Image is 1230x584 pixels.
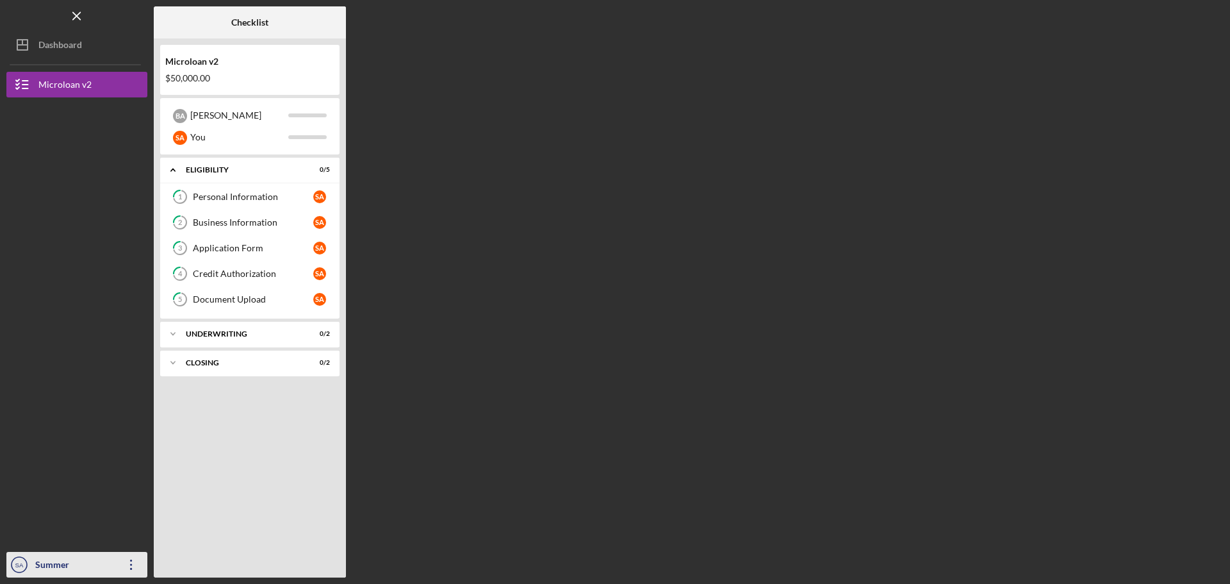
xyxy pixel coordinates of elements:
[173,131,187,145] div: S A
[165,56,334,67] div: Microloan v2
[193,269,313,279] div: Credit Authorization
[173,109,187,123] div: B A
[193,192,313,202] div: Personal Information
[15,562,24,569] text: SA
[167,287,333,312] a: 5Document UploadSA
[6,32,147,58] button: Dashboard
[307,166,330,174] div: 0 / 5
[178,193,182,201] tspan: 1
[190,126,288,148] div: You
[178,244,182,253] tspan: 3
[190,104,288,126] div: [PERSON_NAME]
[313,242,326,254] div: S A
[307,359,330,367] div: 0 / 2
[186,359,298,367] div: Closing
[193,217,313,228] div: Business Information
[193,294,313,305] div: Document Upload
[313,293,326,306] div: S A
[178,296,182,304] tspan: 5
[313,216,326,229] div: S A
[178,219,182,227] tspan: 2
[6,72,147,97] button: Microloan v2
[6,552,147,578] button: SASummer [PERSON_NAME]
[313,267,326,280] div: S A
[193,243,313,253] div: Application Form
[178,270,183,278] tspan: 4
[167,261,333,287] a: 4Credit AuthorizationSA
[167,184,333,210] a: 1Personal InformationSA
[307,330,330,338] div: 0 / 2
[313,190,326,203] div: S A
[231,17,268,28] b: Checklist
[186,330,298,338] div: Underwriting
[167,235,333,261] a: 3Application FormSA
[38,72,92,101] div: Microloan v2
[38,32,82,61] div: Dashboard
[186,166,298,174] div: Eligibility
[167,210,333,235] a: 2Business InformationSA
[165,73,334,83] div: $50,000.00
